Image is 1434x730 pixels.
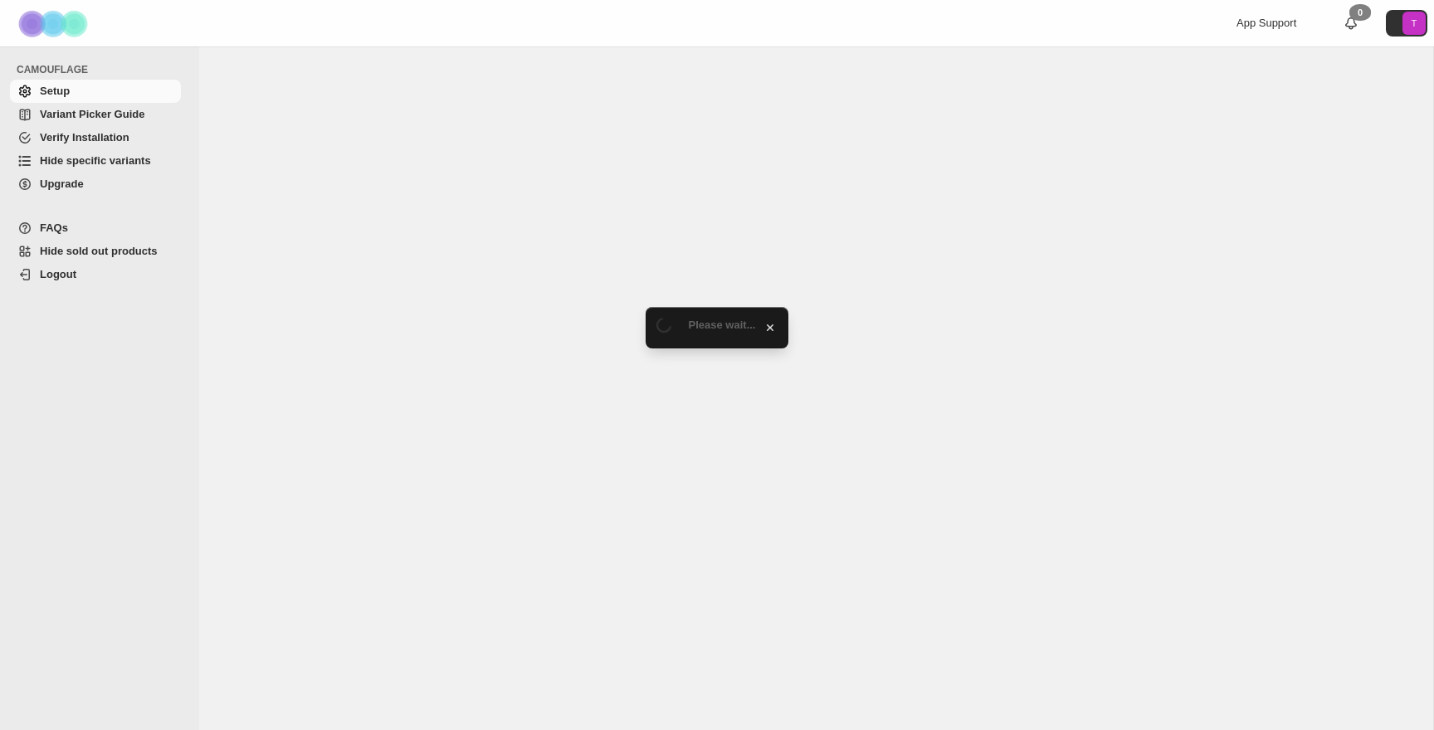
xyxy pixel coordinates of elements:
span: Variant Picker Guide [40,108,144,120]
span: App Support [1236,17,1296,29]
a: Upgrade [10,173,181,196]
a: Setup [10,80,181,103]
span: Upgrade [40,178,84,190]
span: Hide specific variants [40,154,151,167]
a: FAQs [10,217,181,240]
a: Verify Installation [10,126,181,149]
span: Verify Installation [40,131,129,144]
a: Hide specific variants [10,149,181,173]
a: 0 [1343,15,1359,32]
div: 0 [1349,4,1371,21]
a: Variant Picker Guide [10,103,181,126]
span: CAMOUFLAGE [17,63,188,76]
span: Setup [40,85,70,97]
a: Logout [10,263,181,286]
img: Camouflage [13,1,96,46]
span: Please wait... [689,319,756,331]
span: Logout [40,268,76,280]
span: Hide sold out products [40,245,158,257]
span: Avatar with initials T [1402,12,1426,35]
text: T [1412,18,1417,28]
button: Avatar with initials T [1386,10,1427,36]
a: Hide sold out products [10,240,181,263]
span: FAQs [40,221,68,234]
